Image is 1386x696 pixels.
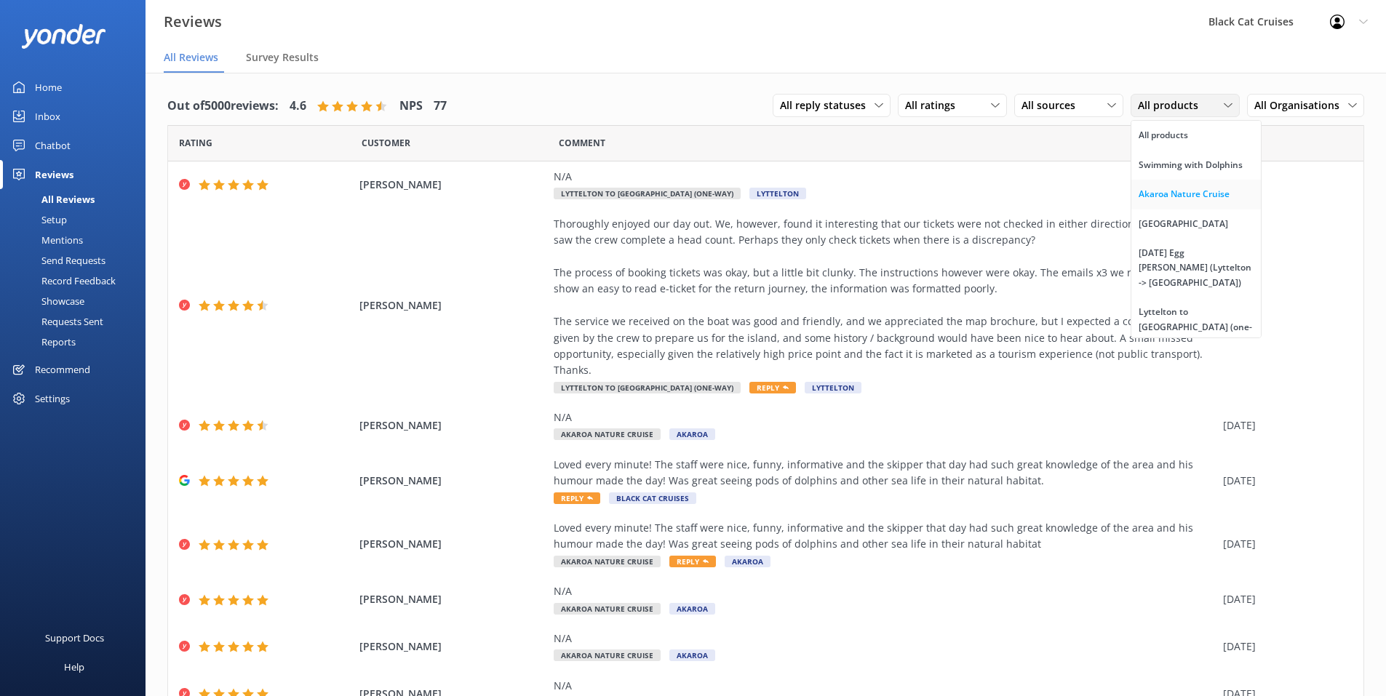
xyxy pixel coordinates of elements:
div: [DATE] [1223,417,1345,433]
span: Reply [554,492,600,504]
div: Reports [9,332,76,352]
span: [PERSON_NAME] [359,591,547,607]
div: Send Requests [9,250,105,271]
div: All Reviews [9,189,95,209]
div: Support Docs [45,623,104,652]
span: Date [362,136,410,150]
span: All ratings [905,97,964,113]
span: Akaroa [669,603,715,615]
span: Lyttelton [805,382,861,393]
div: Requests Sent [9,311,103,332]
div: N/A [554,409,1216,425]
span: All products [1138,97,1207,113]
a: Record Feedback [9,271,146,291]
span: Akaroa [669,428,715,440]
div: [DATE] [1223,473,1345,489]
a: Reports [9,332,146,352]
h4: 77 [434,97,447,116]
div: Mentions [9,230,83,250]
div: N/A [554,169,1216,185]
div: [DATE] [1223,536,1345,552]
span: All Reviews [164,50,218,65]
div: Thoroughly enjoyed our day out. We, however, found it interesting that our tickets were not check... [554,216,1216,379]
div: [DATE] [1223,639,1345,655]
span: All reply statuses [780,97,875,113]
span: [PERSON_NAME] [359,417,547,433]
span: Lyttelton to [GEOGRAPHIC_DATA] (one-way) [554,382,741,393]
span: Reply [669,556,716,567]
div: Akaroa Nature Cruise [1139,187,1230,201]
span: Akaroa [669,649,715,661]
div: Help [64,652,84,681]
span: Reply [749,382,796,393]
div: [DATE] [1223,591,1345,607]
span: All Organisations [1254,97,1348,113]
div: N/A [554,583,1216,599]
h4: NPS [399,97,423,116]
div: Setup [9,209,67,230]
div: Recommend [35,355,90,384]
div: Home [35,73,62,102]
div: Swimming with Dolphins [1139,158,1243,172]
a: Setup [9,209,146,230]
div: Chatbot [35,131,71,160]
div: Settings [35,384,70,413]
span: Question [559,136,605,150]
div: [DATE] [1223,177,1345,193]
span: [PERSON_NAME] [359,177,547,193]
div: Reviews [35,160,73,189]
span: [PERSON_NAME] [359,639,547,655]
div: N/A [554,631,1216,647]
a: Mentions [9,230,146,250]
span: Lyttelton [749,188,806,199]
div: Loved every minute! The staff were nice, funny, informative and the skipper that day had such gre... [554,457,1216,489]
span: [PERSON_NAME] [359,473,547,489]
h4: 4.6 [290,97,306,116]
div: All products [1139,128,1188,143]
div: [GEOGRAPHIC_DATA] [1139,217,1228,231]
div: N/A [554,678,1216,694]
a: Send Requests [9,250,146,271]
div: Inbox [35,102,60,131]
span: Akaroa Nature Cruise [554,603,661,615]
span: Akaroa Nature Cruise [554,556,661,567]
span: Date [179,136,212,150]
span: All sources [1021,97,1084,113]
div: Loved every minute! The staff were nice, funny, informative and the skipper that day had such gre... [554,520,1216,553]
span: [PERSON_NAME] [359,297,547,313]
span: [PERSON_NAME] [359,536,547,552]
span: Black Cat Cruises [609,492,696,504]
h4: Out of 5000 reviews: [167,97,279,116]
span: Survey Results [246,50,319,65]
img: yonder-white-logo.png [22,24,105,48]
h3: Reviews [164,10,222,33]
div: Record Feedback [9,271,116,291]
div: Lyttelton to [GEOGRAPHIC_DATA] (one-way) [1139,305,1254,349]
div: [DATE] Egg [PERSON_NAME] (Lyttelton -> [GEOGRAPHIC_DATA]) [1139,246,1254,290]
span: Lyttelton to [GEOGRAPHIC_DATA] (one-way) [554,188,741,199]
a: Requests Sent [9,311,146,332]
a: All Reviews [9,189,146,209]
div: Showcase [9,291,84,311]
div: [DATE] [1223,297,1345,313]
span: Akaroa Nature Cruise [554,428,661,440]
span: Akaroa [725,556,770,567]
span: Akaroa Nature Cruise [554,649,661,661]
a: Showcase [9,291,146,311]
